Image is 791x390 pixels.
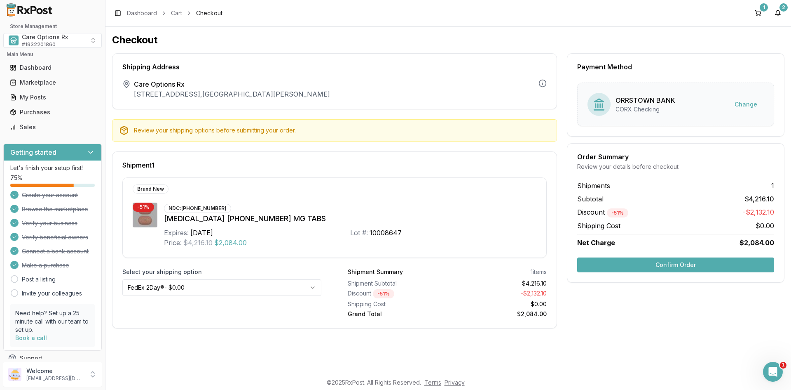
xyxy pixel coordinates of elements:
nav: breadcrumb [127,9,222,17]
span: Verify your business [22,219,77,227]
div: 10008647 [370,228,402,238]
div: 1 [760,3,768,12]
img: User avatar [8,368,21,381]
div: Order Summary [577,154,774,160]
div: Sales [10,123,95,131]
div: Marketplace [10,78,95,87]
span: -$2,132.10 [743,207,774,217]
div: My Posts [10,93,95,102]
label: Select your shipping option [122,268,321,276]
div: Purchases [10,108,95,116]
span: Discount [577,208,628,216]
button: My Posts [3,91,102,104]
a: Book a call [15,334,47,341]
div: - $2,132.10 [451,289,547,298]
p: [EMAIL_ADDRESS][DOMAIN_NAME] [26,375,84,382]
div: 2 [779,3,788,12]
div: [DATE] [190,228,213,238]
a: Sales [7,120,98,135]
div: CORX Checking [615,105,675,113]
div: Brand New [133,184,168,194]
span: Checkout [196,9,222,17]
img: RxPost Logo [3,3,56,17]
a: Cart [171,9,182,17]
span: # 1932201860 [22,41,56,48]
p: Need help? Set up a 25 minute call with our team to set up. [15,309,90,334]
div: Shipping Address [122,64,547,70]
a: Dashboard [127,9,157,17]
a: Marketplace [7,75,98,90]
div: Discount [348,289,444,298]
span: Shipment 1 [122,162,154,168]
h1: Checkout [112,33,784,47]
div: Shipment Subtotal [348,279,444,288]
div: Payment Method [577,64,774,70]
div: Price: [164,238,182,248]
button: Confirm Order [577,258,774,272]
span: 1 [780,362,786,369]
span: 1 [771,181,774,191]
span: Make a purchase [22,261,69,269]
button: Select a view [3,33,102,48]
div: 1 items [531,268,547,276]
span: $2,084.00 [214,238,247,248]
p: Let's finish your setup first! [10,164,95,172]
div: Shipping Cost [348,300,444,308]
div: NDC: [PHONE_NUMBER] [164,204,231,213]
span: $4,216.10 [745,194,774,204]
button: Dashboard [3,61,102,74]
div: Dashboard [10,64,95,72]
a: Privacy [445,379,465,386]
div: Grand Total [348,310,444,318]
button: Change [728,97,764,112]
span: Net Charge [577,239,615,247]
button: Marketplace [3,76,102,89]
span: 75 % [10,174,23,182]
a: Invite your colleagues [22,289,82,298]
div: Review your shipping options before submitting your order. [134,126,550,135]
span: Shipments [577,181,610,191]
div: Review your details before checkout [577,163,774,171]
div: $0.00 [451,300,547,308]
iframe: Intercom live chat [763,362,783,382]
h3: Getting started [10,147,56,157]
span: Care Options Rx [22,33,68,41]
a: Dashboard [7,60,98,75]
p: Welcome [26,367,84,375]
span: Verify beneficial owners [22,233,88,241]
a: My Posts [7,90,98,105]
span: Care Options Rx [134,79,330,89]
span: Connect a bank account [22,247,89,255]
span: $0.00 [756,221,774,231]
button: Sales [3,121,102,134]
span: Browse the marketplace [22,205,88,213]
h2: Main Menu [7,51,98,58]
button: 1 [751,7,765,20]
div: [MEDICAL_DATA] [PHONE_NUMBER] MG TABS [164,213,536,225]
div: ORRSTOWN BANK [615,95,675,105]
div: Lot #: [350,228,368,238]
span: $2,084.00 [740,238,774,248]
span: Shipping Cost [577,221,620,231]
div: $4,216.10 [451,279,547,288]
h2: Store Management [3,23,102,30]
div: Expires: [164,228,189,238]
p: [STREET_ADDRESS] , [GEOGRAPHIC_DATA][PERSON_NAME] [134,89,330,99]
span: Create your account [22,191,78,199]
a: Terms [424,379,441,386]
div: - 51 % [133,203,154,212]
span: Subtotal [577,194,604,204]
a: Purchases [7,105,98,120]
button: Support [3,351,102,366]
a: Post a listing [22,275,56,284]
div: Shipment Summary [348,268,403,276]
div: - 51 % [373,289,394,298]
div: - 51 % [607,208,628,217]
div: $2,084.00 [451,310,547,318]
button: Purchases [3,106,102,119]
span: $4,216.10 [183,238,213,248]
button: 2 [771,7,784,20]
img: Biktarvy 50-200-25 MG TABS [133,203,157,227]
